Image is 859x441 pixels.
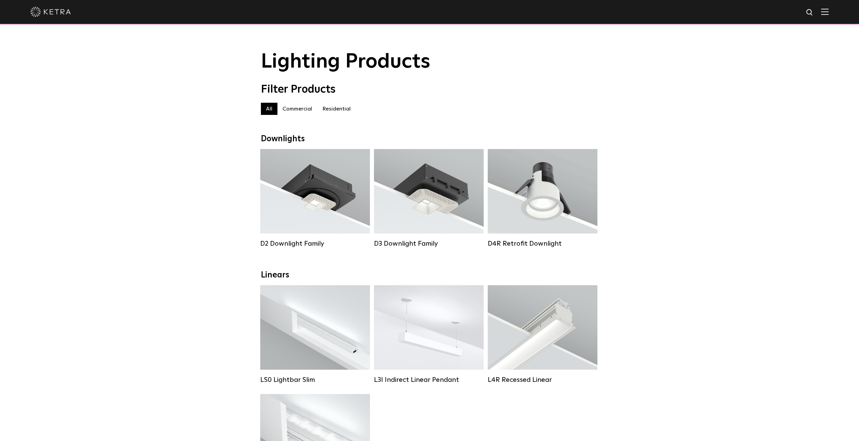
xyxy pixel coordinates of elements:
[374,376,484,384] div: L3I Indirect Linear Pendant
[488,376,597,384] div: L4R Recessed Linear
[374,285,484,384] a: L3I Indirect Linear Pendant Lumen Output:400 / 600 / 800 / 1000Housing Colors:White / BlackContro...
[261,83,598,96] div: Filter Products
[488,149,597,248] a: D4R Retrofit Downlight Lumen Output:800Colors:White / BlackBeam Angles:15° / 25° / 40° / 60°Watta...
[260,240,370,248] div: D2 Downlight Family
[30,7,71,17] img: ketra-logo-2019-white
[260,376,370,384] div: LS0 Lightbar Slim
[488,240,597,248] div: D4R Retrofit Downlight
[374,240,484,248] div: D3 Downlight Family
[261,52,430,72] span: Lighting Products
[260,149,370,248] a: D2 Downlight Family Lumen Output:1200Colors:White / Black / Gloss Black / Silver / Bronze / Silve...
[806,8,814,17] img: search icon
[488,285,597,384] a: L4R Recessed Linear Lumen Output:400 / 600 / 800 / 1000Colors:White / BlackControl:Lutron Clear C...
[261,270,598,280] div: Linears
[277,103,317,115] label: Commercial
[374,149,484,248] a: D3 Downlight Family Lumen Output:700 / 900 / 1100Colors:White / Black / Silver / Bronze / Paintab...
[261,134,598,144] div: Downlights
[261,103,277,115] label: All
[821,8,829,15] img: Hamburger%20Nav.svg
[317,103,356,115] label: Residential
[260,285,370,384] a: LS0 Lightbar Slim Lumen Output:200 / 350Colors:White / BlackControl:X96 Controller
